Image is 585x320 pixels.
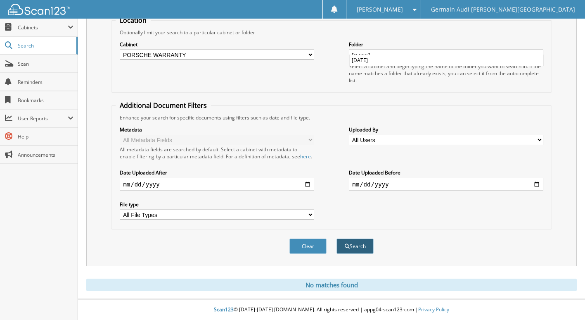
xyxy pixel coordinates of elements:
span: [PERSON_NAME] [357,7,403,12]
label: Date Uploaded Before [349,169,543,176]
span: User Reports [18,115,68,122]
span: Germain Audi [PERSON_NAME][GEOGRAPHIC_DATA] [431,7,575,12]
span: Announcements [18,151,73,158]
span: Scan123 [214,306,234,313]
legend: Location [116,16,151,25]
img: scan123-logo-white.svg [8,4,70,15]
div: Optionally limit your search to a particular cabinet or folder [116,29,547,36]
li: [DATE] [350,55,543,66]
label: Uploaded By [349,126,543,133]
a: Privacy Policy [418,306,449,313]
input: end [349,178,543,191]
div: All metadata fields are searched by default. Select a cabinet with metadata to enable filtering b... [120,146,314,160]
a: here [300,153,311,160]
span: Cabinets [18,24,68,31]
span: Scan [18,60,73,67]
button: Clear [289,239,327,254]
div: Enhance your search for specific documents using filters such as date and file type. [116,114,547,121]
span: Reminders [18,79,73,86]
span: Help [18,133,73,140]
div: Select a cabinet and begin typing the name of the folder you want to search in. If the name match... [349,63,543,84]
div: © [DATE]-[DATE] [DOMAIN_NAME]. All rights reserved | appg04-scan123-com | [78,300,585,320]
label: File type [120,201,314,208]
button: Search [336,239,374,254]
input: start [120,178,314,191]
label: Metadata [120,126,314,133]
label: Date Uploaded After [120,169,314,176]
label: Cabinet [120,41,314,48]
span: Bookmarks [18,97,73,104]
div: No matches found [86,279,577,291]
legend: Additional Document Filters [116,101,211,110]
label: Folder [349,41,543,48]
iframe: Chat Widget [544,280,585,320]
span: Search [18,42,72,49]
